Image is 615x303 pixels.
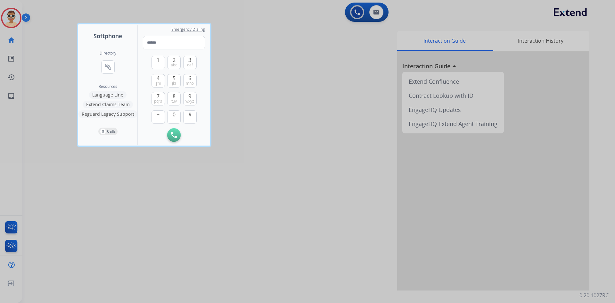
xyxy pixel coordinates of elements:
button: 8tuv [167,92,181,105]
span: 9 [188,92,191,100]
button: Reguard Legacy Support [78,110,137,118]
button: 0Calls [98,128,118,135]
span: 5 [173,74,176,82]
button: 4ghi [152,74,165,88]
span: 3 [188,56,191,64]
button: 1 [152,56,165,69]
span: + [157,111,160,118]
p: 0 [100,129,106,134]
button: 2abc [167,56,181,69]
span: mno [186,81,194,86]
mat-icon: connect_without_contact [104,63,112,71]
button: 0 [167,110,181,124]
span: 6 [188,74,191,82]
span: 0 [173,111,176,118]
button: 7pqrs [152,92,165,105]
button: 5jkl [167,74,181,88]
span: 7 [157,92,160,100]
span: 2 [173,56,176,64]
button: 6mno [183,74,197,88]
span: 4 [157,74,160,82]
img: call-button [171,132,177,138]
span: Resources [99,84,117,89]
p: 0.20.1027RC [579,291,609,299]
button: 3def [183,56,197,69]
button: Language Line [89,91,127,99]
button: 9wxyz [183,92,197,105]
span: 1 [157,56,160,64]
span: 8 [173,92,176,100]
span: ghi [155,81,161,86]
span: jkl [172,81,176,86]
span: # [188,111,192,118]
button: + [152,110,165,124]
p: Calls [107,129,116,134]
span: def [187,63,193,68]
span: wxyz [185,99,194,104]
h2: Directory [100,51,116,56]
span: tuv [171,99,177,104]
span: Emergency Dialing [171,27,205,32]
button: Extend Claims Team [83,101,133,108]
button: # [183,110,197,124]
span: pqrs [154,99,162,104]
span: Softphone [94,31,122,40]
span: abc [171,63,177,68]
